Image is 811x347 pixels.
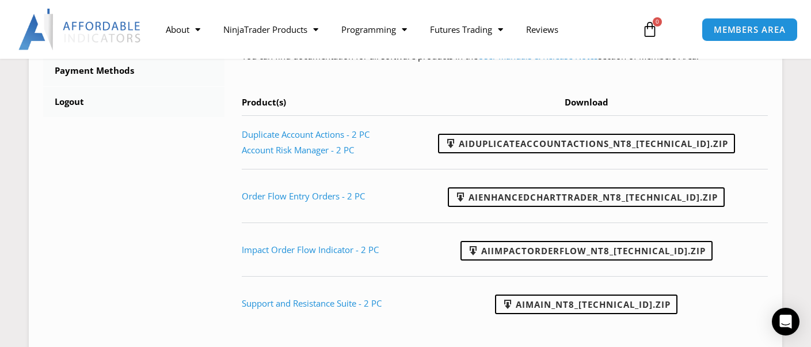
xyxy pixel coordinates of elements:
[565,96,608,108] span: Download
[653,17,662,27] span: 0
[418,16,515,43] a: Futures Trading
[242,190,365,202] a: Order Flow Entry Orders - 2 PC
[242,96,286,108] span: Product(s)
[242,297,382,309] a: Support and Resistance Suite - 2 PC
[702,18,798,42] a: MEMBERS AREA
[330,16,418,43] a: Programming
[43,56,224,86] a: Payment Methods
[43,87,224,117] a: Logout
[18,9,142,50] img: LogoAI | Affordable Indicators – NinjaTrader
[515,16,570,43] a: Reviews
[460,241,713,261] a: AIImpactOrderFlow_NT8_[TECHNICAL_ID].zip
[714,25,786,34] span: MEMBERS AREA
[242,244,379,255] a: Impact Order Flow Indicator - 2 PC
[212,16,330,43] a: NinjaTrader Products
[154,16,633,43] nav: Menu
[448,187,725,207] a: AIEnhancedChartTrader_NT8_[TECHNICAL_ID].zip
[242,129,370,140] a: Duplicate Account Actions - 2 PC
[772,308,799,335] div: Open Intercom Messenger
[625,13,675,46] a: 0
[438,134,735,153] a: AIDuplicateAccountActions_NT8_[TECHNICAL_ID].zip
[242,144,354,156] a: Account Risk Manager - 2 PC
[495,295,677,314] a: AIMain_NT8_[TECHNICAL_ID].zip
[154,16,212,43] a: About
[478,50,598,62] a: User Manuals & Release Notes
